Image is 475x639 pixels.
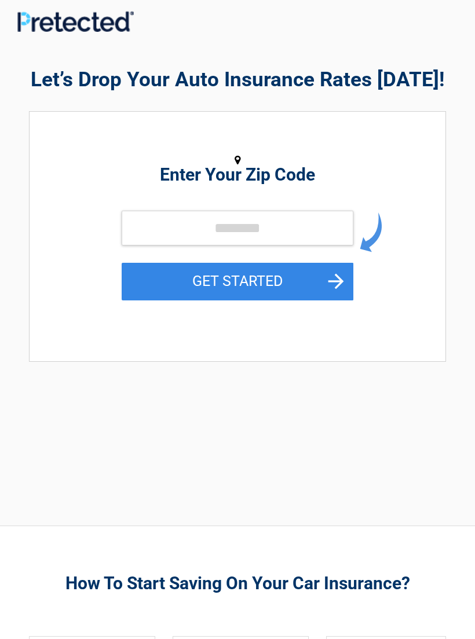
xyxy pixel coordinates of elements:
[29,66,446,94] h2: Let’s Drop Your Auto Insurance Rates [DATE]!
[360,212,382,252] img: arrow
[122,263,353,300] button: GET STARTED
[17,11,134,32] img: Main Logo
[29,572,446,594] h3: How To Start Saving On Your Car Insurance?
[35,168,440,182] h2: Enter Your Zip Code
